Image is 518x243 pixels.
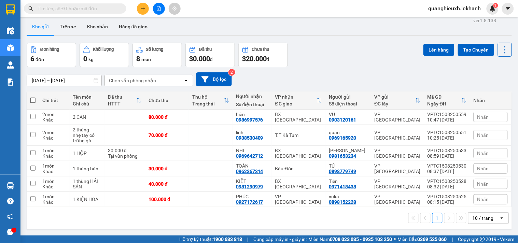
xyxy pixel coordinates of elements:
[371,91,424,110] th: Toggle SortBy
[477,151,489,156] span: Nhãn
[27,75,101,86] input: Select a date range.
[80,6,96,14] span: Nhận:
[428,112,467,117] div: VPTC1508250559
[275,166,322,171] div: Bàu Đồn
[432,213,443,223] button: 1
[80,43,129,67] button: Khối lượng0kg
[375,163,421,174] div: VP [GEOGRAPHIC_DATA]
[428,184,467,189] div: 08:32 [DATE]
[375,130,421,141] div: VP [GEOGRAPHIC_DATA]
[108,101,136,106] div: HTTT
[477,114,489,120] span: Nhãn
[36,57,44,62] span: đơn
[505,5,511,12] span: caret-down
[236,102,268,107] div: Số điện thoại
[7,44,14,52] img: warehouse-icon
[172,6,177,11] span: aim
[42,153,66,159] div: Khác
[189,55,210,63] span: 30.000
[236,94,268,99] div: Người nhận
[73,197,101,202] div: 1 KIỆN HOA
[42,199,66,205] div: Khác
[40,47,59,52] div: Đơn hàng
[149,132,185,138] div: 70.000 đ
[156,6,161,11] span: file-add
[275,132,322,138] div: T.T Kà Tum
[79,46,88,53] span: CC :
[236,153,263,159] div: 0969642712
[185,43,235,67] button: Đã thu30.000đ
[192,101,224,106] div: Trạng thái
[236,148,268,153] div: NHI
[272,91,325,110] th: Toggle SortBy
[199,47,212,52] div: Đã thu
[73,132,101,143] div: nhẹ tay có trứng gà
[423,4,487,13] span: quanghieuxh.lekhanh
[236,135,263,141] div: 0938530409
[275,112,322,123] div: BX [GEOGRAPHIC_DATA]
[42,98,66,103] div: Chi tiết
[477,132,489,138] span: Nhãn
[236,130,268,135] div: linh
[242,55,267,63] span: 320.000
[428,101,461,106] div: Ngày ĐH
[169,3,181,15] button: aim
[477,181,489,187] span: Nhãn
[42,169,66,174] div: Khác
[428,135,467,141] div: 10:25 [DATE]
[153,3,165,15] button: file-add
[42,148,66,153] div: 1 món
[236,163,268,169] div: TOẢN
[428,178,467,184] div: VPTC1508250528
[247,235,248,243] span: |
[329,101,368,106] div: Số điện thoại
[42,112,66,117] div: 2 món
[452,235,453,243] span: |
[6,6,16,14] span: Gửi:
[329,184,356,189] div: 0971418438
[477,197,489,202] span: Nhãn
[42,117,66,123] div: Khác
[275,194,322,205] div: VP [GEOGRAPHIC_DATA]
[329,112,368,117] div: VŨ
[132,43,182,67] button: Số lượng8món
[236,194,268,199] div: PHÚC
[375,178,421,189] div: VP [GEOGRAPHIC_DATA]
[473,215,494,221] div: 10 / trang
[253,235,307,243] span: Cung cấp máy in - giấy in:
[329,117,356,123] div: 0903120161
[196,72,232,86] button: Bộ lọc
[80,22,149,30] div: hiền
[7,198,14,204] span: question-circle
[7,27,14,34] img: warehouse-icon
[83,55,87,63] span: 0
[228,69,235,76] sup: 2
[73,178,101,189] div: 1 thùng HẢI SẢN
[236,184,263,189] div: 0981290979
[329,130,368,135] div: quân
[149,114,185,120] div: 80.000 đ
[73,101,101,106] div: Ghi chú
[398,235,447,243] span: Miền Bắc
[27,43,76,67] button: Đơn hàng6đơn
[146,47,164,52] div: Số lượng
[6,6,75,22] div: VP [GEOGRAPHIC_DATA]
[93,47,114,52] div: Khối lượng
[189,91,233,110] th: Toggle SortBy
[329,199,356,205] div: 0898152228
[428,199,467,205] div: 08:15 [DATE]
[329,169,356,174] div: 0898779749
[213,237,242,242] strong: 1900 633 818
[329,153,356,159] div: 0981653234
[38,5,118,12] input: Tìm tên, số ĐT hoặc mã đơn
[418,237,447,242] strong: 0369 525 060
[7,78,14,86] img: solution-icon
[375,112,421,123] div: VP [GEOGRAPHIC_DATA]
[428,117,467,123] div: 10:47 [DATE]
[141,57,151,62] span: món
[42,135,66,141] div: Khác
[108,94,136,100] div: Đã thu
[275,178,322,189] div: BX [GEOGRAPHIC_DATA]
[428,130,467,135] div: VPTC1508250551
[7,61,14,69] img: warehouse-icon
